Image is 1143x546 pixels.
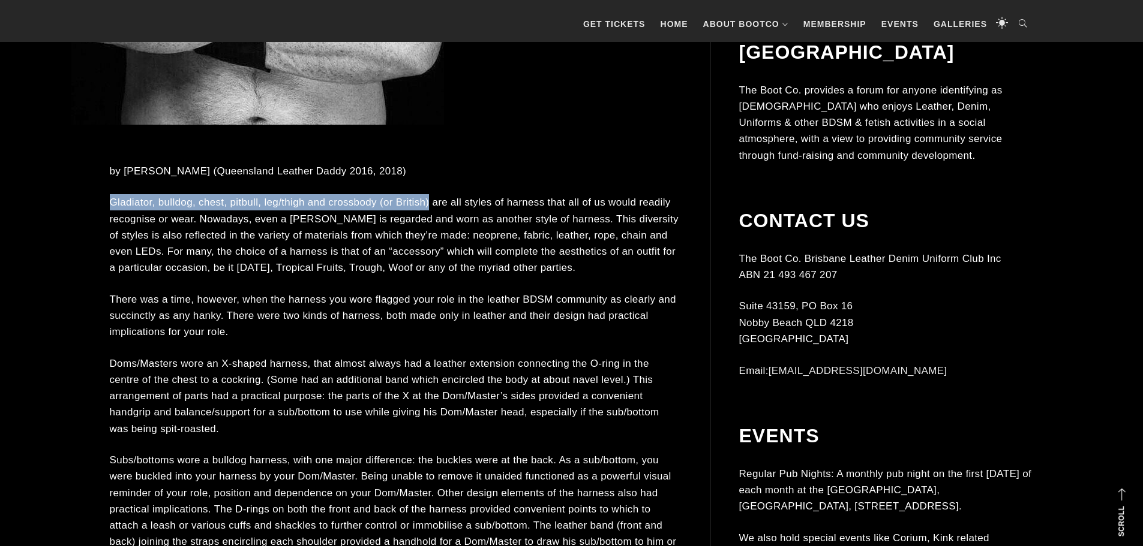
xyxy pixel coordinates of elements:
[739,209,1033,232] h2: Contact Us
[739,298,1033,347] p: Suite 43159, PO Box 16 Nobby Beach QLD 4218 [GEOGRAPHIC_DATA]
[110,355,680,437] p: Doms/Masters wore an X-shaped harness, that almost always had a leather extension connecting the ...
[110,194,680,276] p: Gladiator, bulldog, chest, pitbull, leg/thigh and crossbody (or British) are all styles of harnes...
[739,82,1033,164] p: The Boot Co. provides a forum for anyone identifying as [DEMOGRAPHIC_DATA] who enjoys Leather, De...
[797,6,872,42] a: Membership
[110,163,680,179] p: by [PERSON_NAME] (Queensland Leather Daddy 2016, 2018)
[739,251,1033,283] p: The Boot Co. Brisbane Leather Denim Uniform Club Inc ABN 21 493 467 207
[655,6,694,42] a: Home
[697,6,794,42] a: About BootCo
[875,6,925,42] a: Events
[110,291,680,340] p: There was a time, however, when the harness you wore flagged your role in the leather BDSM commun...
[928,6,993,42] a: Galleries
[1117,506,1126,536] strong: Scroll
[739,466,1033,515] p: Regular Pub Nights: A monthly pub night on the first [DATE] of each month at the [GEOGRAPHIC_DATA...
[739,424,1033,447] h2: Events
[739,363,1033,379] p: Email:
[577,6,652,42] a: GET TICKETS
[769,365,947,376] a: [EMAIL_ADDRESS][DOMAIN_NAME]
